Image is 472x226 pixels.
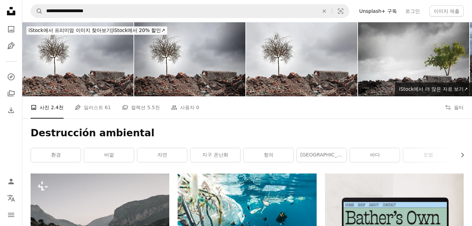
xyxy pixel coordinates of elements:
[4,191,18,205] button: 언어
[395,82,472,96] a: iStock에서 더 많은 자료 보기↗
[105,104,111,111] span: 61
[332,5,349,18] button: 시각적 검색
[401,6,424,17] a: 로그인
[246,22,357,96] img: 드라이 트리
[22,22,171,39] a: iStock에서 프리미엄 이미지 찾아보기|iStock에서 20% 할인↗
[4,208,18,222] button: 메뉴
[31,5,43,18] button: Unsplash 검색
[84,148,134,162] a: 바깥
[134,22,245,96] img: 기체상태의 트리
[355,6,401,17] a: Unsplash+ 구독
[29,27,165,33] span: iStock에서 20% 할인 ↗
[31,4,349,18] form: 사이트 전체에서 이미지 찾기
[31,127,464,139] h1: Destrucción ambiental
[244,148,293,162] a: 항의
[171,96,199,119] a: 사용자 0
[196,104,199,111] span: 0
[445,96,464,119] button: 필터
[403,148,453,162] a: 오염
[350,148,400,162] a: 바다
[317,5,332,18] button: 삭제
[4,70,18,84] a: 탐색
[190,148,240,162] a: 지구 온난화
[448,80,472,146] a: 다음
[4,39,18,53] a: 일러스트
[22,22,133,96] img: 기체상태의 트리
[456,148,464,162] button: 목록을 오른쪽으로 스크롤
[29,27,113,33] span: iStock에서 프리미엄 이미지 찾아보기 |
[147,104,160,111] span: 5.5천
[358,22,469,96] img: 녹색 트리
[4,175,18,188] a: 로그인 / 가입
[122,96,160,119] a: 컬렉션 5.5천
[297,148,347,162] a: [GEOGRAPHIC_DATA]
[4,22,18,36] a: 사진
[31,148,81,162] a: 환경
[430,6,464,17] button: 이미지 제출
[399,86,468,92] span: iStock에서 더 많은 자료 보기 ↗
[75,96,111,119] a: 일러스트 61
[137,148,187,162] a: 자연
